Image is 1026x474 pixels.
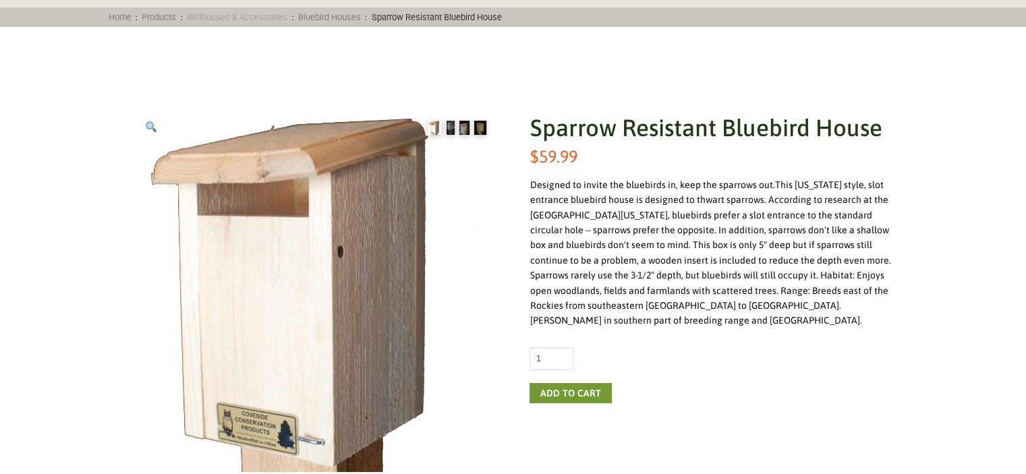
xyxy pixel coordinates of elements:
a: Home [104,12,136,22]
span: $ [530,146,538,166]
a: Birdhouses & Accessories [183,12,292,22]
input: Product quantity [530,347,573,370]
a: Products [138,12,181,22]
span: : : : : [104,12,506,22]
button: Add to cart [530,383,611,403]
a: Bluebird Houses [293,12,365,22]
h1: Sparrow Resistant Bluebird House [530,111,890,144]
img: Sparrow Resistant Bluebird House - Image 3 [459,121,469,135]
img: Sparrow Resistant Bluebird House [428,121,442,135]
img: Sparrow Resistant Bluebird House - Image 4 [474,121,487,135]
div: Designed to invite the bluebirds in, keep the sparrows out.This [US_STATE] style, slot entrance b... [530,177,890,328]
a: View full-screen image gallery [135,111,167,144]
img: 🔍 [146,121,156,132]
img: Sparrow Resistant Bluebird House - Image 2 [447,121,455,135]
bdi: 59.99 [530,146,577,166]
span: Sparrow Resistant Bluebird House [367,12,506,22]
